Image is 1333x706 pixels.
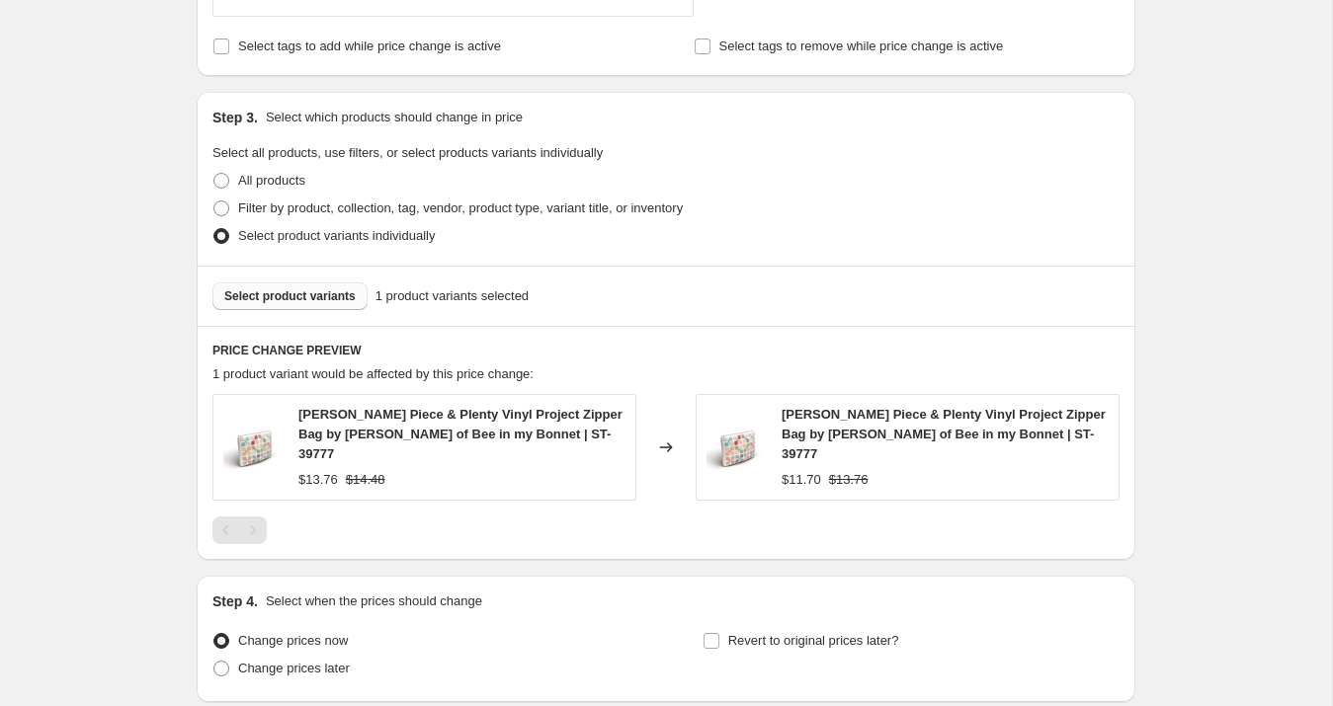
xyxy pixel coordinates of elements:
p: Select when the prices should change [266,591,482,611]
span: All products [238,173,305,188]
span: Filter by product, collection, tag, vendor, product type, variant title, or inventory [238,200,683,215]
span: Select all products, use filters, or select products variants individually [212,145,603,160]
span: Change prices now [238,633,348,648]
nav: Pagination [212,516,267,544]
h6: PRICE CHANGE PREVIEW [212,343,1120,358]
span: Select tags to add while price change is active [238,39,501,53]
strike: $13.76 [829,470,869,490]
div: $13.76 [298,470,338,490]
span: Select product variants individually [238,228,435,243]
span: 1 product variants selected [375,286,529,306]
span: Revert to original prices later? [728,633,899,648]
img: e08467fd394c5bc3f65d11865d52c73f_80x.jpg [223,418,283,477]
span: [PERSON_NAME] Piece & Plenty Vinyl Project Zipper Bag by [PERSON_NAME] of Bee in my Bonnet | ST-3... [298,407,623,461]
h2: Step 4. [212,591,258,611]
p: Select which products should change in price [266,108,523,127]
img: e08467fd394c5bc3f65d11865d52c73f_80x.jpg [707,418,766,477]
h2: Step 3. [212,108,258,127]
span: [PERSON_NAME] Piece & Plenty Vinyl Project Zipper Bag by [PERSON_NAME] of Bee in my Bonnet | ST-3... [782,407,1106,461]
span: Select product variants [224,288,356,304]
strike: $14.48 [346,470,385,490]
button: Select product variants [212,282,368,310]
span: 1 product variant would be affected by this price change: [212,366,534,381]
div: $11.70 [782,470,821,490]
span: Change prices later [238,661,350,675]
span: Select tags to remove while price change is active [719,39,1004,53]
